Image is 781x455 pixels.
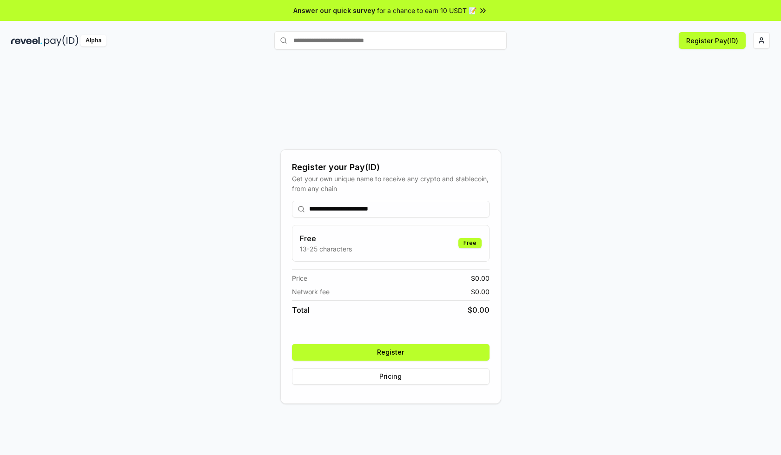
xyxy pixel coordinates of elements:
img: pay_id [44,35,79,46]
button: Pricing [292,368,490,385]
span: Total [292,304,310,316]
div: Register your Pay(ID) [292,161,490,174]
span: $ 0.00 [471,273,490,283]
div: Get your own unique name to receive any crypto and stablecoin, from any chain [292,174,490,193]
h3: Free [300,233,352,244]
span: $ 0.00 [468,304,490,316]
div: Free [458,238,482,248]
span: Price [292,273,307,283]
div: Alpha [80,35,106,46]
img: reveel_dark [11,35,42,46]
button: Register [292,344,490,361]
span: Network fee [292,287,330,297]
button: Register Pay(ID) [679,32,746,49]
span: $ 0.00 [471,287,490,297]
span: Answer our quick survey [293,6,375,15]
span: for a chance to earn 10 USDT 📝 [377,6,477,15]
p: 13-25 characters [300,244,352,254]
